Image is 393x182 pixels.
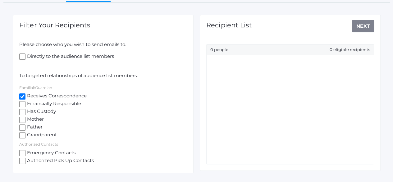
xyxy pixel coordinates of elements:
[19,142,58,147] label: Authorized Contacts
[19,93,25,100] input: Receives Correspondence
[25,108,56,116] span: Has Custody
[19,124,25,131] input: Father
[19,21,90,29] h1: Filter Your Recipients
[25,92,87,100] span: Receives Correspondence
[25,116,44,124] span: Mother
[19,158,25,164] input: Authorized Pick Up Contacts
[206,21,252,29] h1: Recipient List
[25,131,57,139] span: Grandparent
[25,100,81,108] span: Financially Responsible
[19,109,25,115] input: Has Custody
[19,85,52,90] label: Familial/Guardian
[19,117,25,123] input: Mother
[25,149,75,157] span: Emergency Contacts
[25,157,94,165] span: Authorized Pick Up Contacts
[25,124,43,131] span: Father
[19,54,25,60] input: Directly to the audience list members
[19,101,25,107] input: Financially Responsible
[19,41,187,48] p: Please choose who you wish to send emails to.
[25,53,114,61] span: Directly to the audience list members
[19,132,25,138] input: Grandparent
[19,72,187,79] p: To targeted relationships of audience list members:
[207,44,374,55] div: 0 people
[330,47,370,53] span: 0 eligible recipients
[19,150,25,156] input: Emergency Contacts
